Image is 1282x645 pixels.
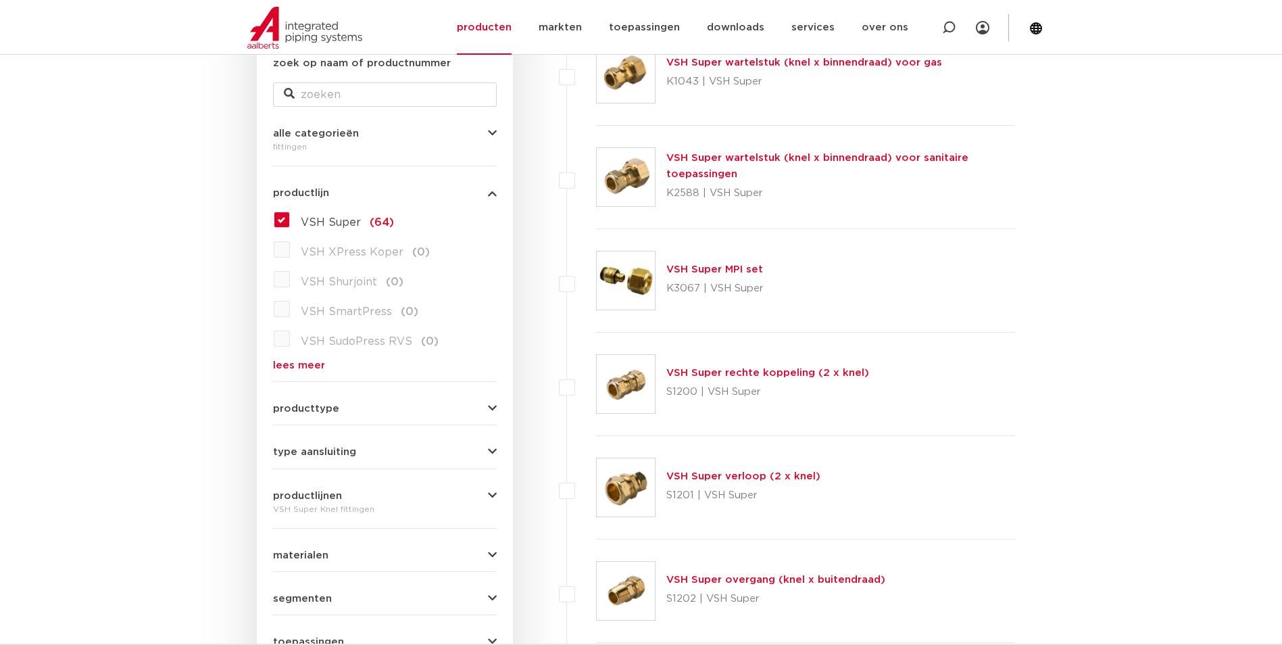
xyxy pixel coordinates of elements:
[301,217,361,228] span: VSH Super
[273,550,497,560] button: materialen
[273,82,497,107] input: zoeken
[273,360,497,371] a: lees meer
[597,458,655,517] img: Thumbnail for VSH Super verloop (2 x knel)
[273,447,356,457] span: type aansluiting
[273,128,497,139] button: alle categorieën
[597,355,655,413] img: Thumbnail for VSH Super rechte koppeling (2 x knel)
[273,550,328,560] span: materialen
[666,381,869,403] p: S1200 | VSH Super
[273,491,342,501] span: productlijnen
[666,471,820,481] a: VSH Super verloop (2 x knel)
[273,447,497,457] button: type aansluiting
[597,148,655,206] img: Thumbnail for VSH Super wartelstuk (knel x binnendraad) voor sanitaire toepassingen
[301,277,377,287] span: VSH Shurjoint
[666,57,942,68] a: VSH Super wartelstuk (knel x binnendraad) voor gas
[421,336,439,347] span: (0)
[666,153,968,179] a: VSH Super wartelstuk (knel x binnendraad) voor sanitaire toepassingen
[666,264,763,274] a: VSH Super MPI set
[412,247,430,258] span: (0)
[273,491,497,501] button: productlijnen
[666,368,869,378] a: VSH Super rechte koppeling (2 x knel)
[597,562,655,620] img: Thumbnail for VSH Super overgang (knel x buitendraad)
[273,55,451,72] label: zoek op naam of productnummer
[273,139,497,155] div: fittingen
[666,71,942,93] p: K1043 | VSH Super
[666,575,885,585] a: VSH Super overgang (knel x buitendraad)
[666,588,885,610] p: S1202 | VSH Super
[666,183,1016,204] p: K2588 | VSH Super
[273,128,359,139] span: alle categorieën
[597,45,655,103] img: Thumbnail for VSH Super wartelstuk (knel x binnendraad) voor gas
[597,252,655,310] img: Thumbnail for VSH Super MPI set
[273,404,497,414] button: producttype
[301,306,392,317] span: VSH SmartPress
[273,404,339,414] span: producttype
[301,247,403,258] span: VSH XPress Koper
[666,278,764,300] p: K3067 | VSH Super
[386,277,403,287] span: (0)
[273,188,497,198] button: productlijn
[370,217,394,228] span: (64)
[273,188,329,198] span: productlijn
[401,306,418,317] span: (0)
[273,501,497,517] div: VSH Super Knel fittingen
[273,594,332,604] span: segmenten
[666,485,820,506] p: S1201 | VSH Super
[273,594,497,604] button: segmenten
[301,336,412,347] span: VSH SudoPress RVS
